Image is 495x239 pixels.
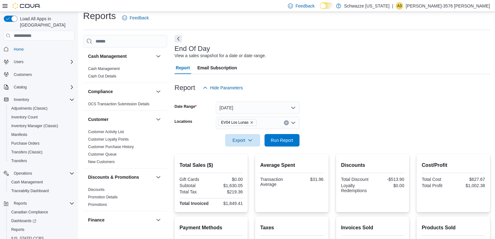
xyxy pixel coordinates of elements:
[88,53,127,59] h3: Cash Management
[88,160,115,164] a: New Customers
[11,45,74,53] span: Home
[9,122,61,130] a: Inventory Manager (Classic)
[218,119,256,126] span: EV04 Los Lunas
[175,52,266,59] div: View a sales snapshot for a date or date range.
[9,105,74,112] span: Adjustments (Classic)
[9,217,74,225] span: Dashboards
[1,169,77,178] button: Operations
[397,2,402,10] span: A3
[1,83,77,92] button: Catalog
[88,88,113,95] h3: Compliance
[216,102,299,114] button: [DATE]
[271,137,293,143] span: Run Report
[9,208,74,216] span: Canadian Compliance
[88,195,118,199] a: Promotion Details
[11,71,74,78] span: Customers
[295,3,314,9] span: Feedback
[11,123,58,128] span: Inventory Manager (Classic)
[11,83,29,91] button: Catalog
[88,187,105,192] a: Discounts
[11,115,38,120] span: Inventory Count
[180,224,243,232] h2: Payment Methods
[1,95,77,104] button: Inventory
[6,178,77,187] button: Cash Management
[9,122,74,130] span: Inventory Manager (Classic)
[11,188,49,193] span: Traceabilty Dashboard
[265,134,299,147] button: Run Report
[11,71,34,78] a: Customers
[9,131,74,138] span: Manifests
[11,58,74,66] span: Users
[155,116,162,123] button: Customer
[88,137,129,142] a: Customer Loyalty Points
[284,120,289,125] button: Clear input
[229,134,256,147] span: Export
[11,170,35,177] button: Operations
[175,35,182,42] button: Next
[175,119,192,124] label: Locations
[422,162,485,169] h2: Cost/Profit
[6,217,77,225] a: Dashboards
[88,102,150,107] span: OCS Transaction Submission Details
[14,47,24,52] span: Home
[200,82,245,94] button: Hide Parameters
[6,225,77,234] button: Reports
[88,116,153,122] button: Customer
[83,65,167,82] div: Cash Management
[320,2,333,9] input: Dark Mode
[14,97,29,102] span: Inventory
[9,187,51,195] a: Traceabilty Dashboard
[88,74,116,78] a: Cash Out Details
[11,200,29,207] button: Reports
[6,157,77,165] button: Transfers
[155,216,162,224] button: Finance
[9,157,74,165] span: Transfers
[9,140,42,147] a: Purchase Orders
[83,100,167,110] div: Compliance
[12,3,41,9] img: Cova
[88,174,153,180] button: Discounts & Promotions
[9,113,74,121] span: Inventory Count
[260,224,324,232] h2: Taxes
[9,187,74,195] span: Traceabilty Dashboard
[11,96,32,103] button: Inventory
[88,174,139,180] h3: Discounts & Promotions
[130,15,149,21] span: Feedback
[422,224,485,232] h2: Products Sold
[180,177,210,182] div: Gift Cards
[341,177,371,182] div: Total Discount
[14,85,27,90] span: Catalog
[88,202,107,207] span: Promotions
[88,152,116,157] a: Customer Queue
[175,104,197,109] label: Date Range
[260,162,324,169] h2: Average Spent
[11,158,27,163] span: Transfers
[6,187,77,195] button: Traceabilty Dashboard
[9,178,45,186] a: Cash Management
[344,2,390,10] p: Schwazze [US_STATE]
[11,170,74,177] span: Operations
[293,177,324,182] div: $31.96
[175,45,210,52] h3: End Of Day
[250,121,254,124] button: Remove EV04 Los Lunas from selection in this group
[455,177,485,182] div: $627.67
[88,67,120,71] a: Cash Management
[14,171,32,176] span: Operations
[9,226,27,233] a: Reports
[11,141,40,146] span: Purchase Orders
[210,85,243,91] span: Hide Parameters
[1,199,77,208] button: Reports
[88,116,108,122] h3: Customer
[212,201,243,206] div: $1,849.41
[396,2,403,10] div: Alexis-3576 Garcia-Ortega
[392,2,393,10] p: |
[422,183,452,188] div: Total Profit
[6,139,77,148] button: Purchase Orders
[88,130,124,134] a: Customer Activity List
[341,183,371,193] div: Loyalty Redemptions
[88,53,153,59] button: Cash Management
[9,131,30,138] a: Manifests
[176,62,190,74] span: Report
